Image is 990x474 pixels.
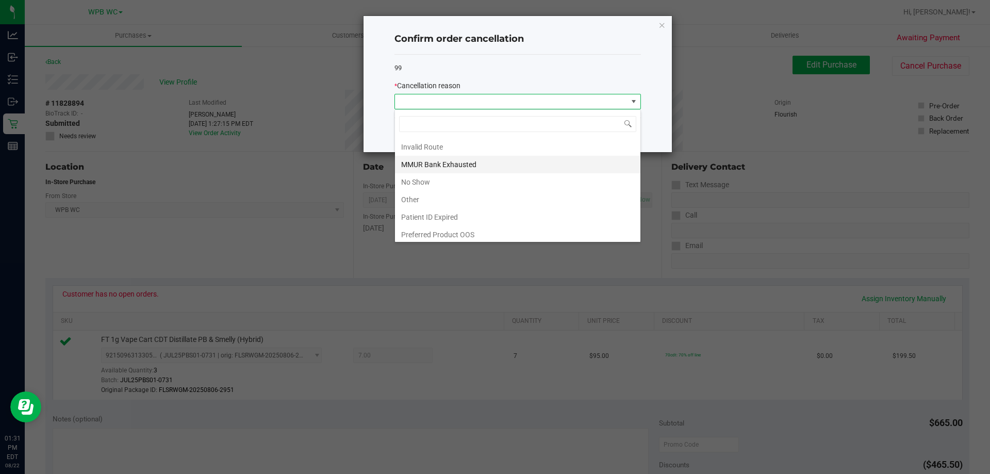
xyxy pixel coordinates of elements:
iframe: Resource center [10,391,41,422]
li: Patient ID Expired [395,208,640,226]
li: Invalid Route [395,138,640,156]
li: Preferred Product OOS [395,226,640,243]
li: MMUR Bank Exhausted [395,156,640,173]
li: Other [395,191,640,208]
span: 99 [394,64,402,72]
span: Cancellation reason [397,81,460,90]
li: No Show [395,173,640,191]
h4: Confirm order cancellation [394,32,641,46]
button: Close [658,19,666,31]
